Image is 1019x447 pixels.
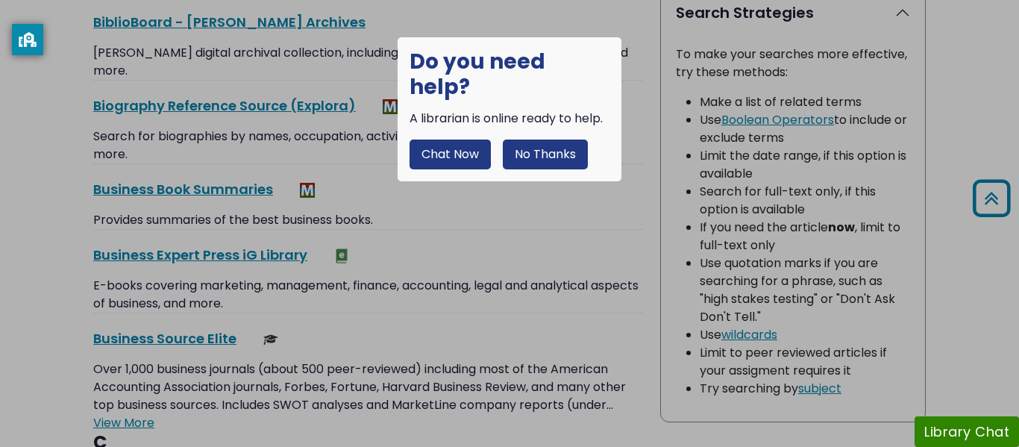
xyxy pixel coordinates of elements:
[410,110,609,128] div: A librarian is online ready to help.
[915,416,1019,447] button: Library Chat
[12,24,43,55] button: privacy banner
[410,140,491,169] button: Chat Now
[503,140,588,169] button: No Thanks
[410,49,609,99] h1: Do you need help?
